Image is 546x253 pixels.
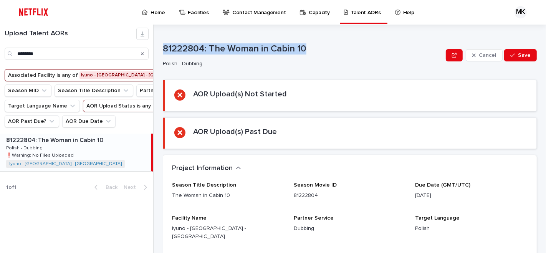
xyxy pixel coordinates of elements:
p: Polish [415,225,528,233]
h1: Upload Talent AORs [5,30,136,38]
p: Iyuno - [GEOGRAPHIC_DATA] - [GEOGRAPHIC_DATA] [172,225,285,241]
span: Back [101,185,117,190]
p: 81222804: The Woman in Cabin 10 [163,43,443,55]
p: Polish - Dubbing [163,61,440,67]
span: Season Movie ID [294,182,337,188]
button: Save [504,49,537,61]
button: Back [88,184,121,191]
button: AOR Upload Status [83,100,200,112]
input: Search [5,48,149,60]
h2: AOR Upload(s) Past Due [193,127,277,136]
a: Iyuno - [GEOGRAPHIC_DATA] - [GEOGRAPHIC_DATA] [9,161,122,167]
h2: Project Information [172,164,233,173]
button: AOR Past Due? [5,115,59,127]
button: Season Title Description [55,84,133,97]
span: Due Date (GMT/UTC) [415,182,470,188]
h2: AOR Upload(s) Not Started [193,89,287,99]
p: Dubbing [294,225,406,233]
p: [DATE] [415,192,528,200]
img: ifQbXi3ZQGMSEF7WDB7W [15,5,52,20]
span: Next [124,185,141,190]
button: Cancel [466,49,503,61]
div: MK [515,6,527,18]
button: Partner Service Type [136,84,206,97]
button: Project Information [172,164,241,173]
span: Cancel [479,53,496,58]
p: Polish - Dubbing [6,144,44,151]
button: Next [121,184,153,191]
span: Season Title Description [172,182,236,188]
p: 81222804: The Woman in Cabin 10 [6,135,105,144]
button: Target Language Name [5,100,80,112]
span: Facility Name [172,215,207,221]
p: ❗️Warning: No Files Uploaded [6,151,75,158]
span: Target Language [415,215,460,221]
button: AOR Due Date [62,115,116,127]
button: Associated Facility [5,69,209,81]
span: Partner Service [294,215,334,221]
span: Save [518,53,531,58]
button: Season MID [5,84,51,97]
p: The Woman in Cabin 10 [172,192,285,200]
p: 81222804 [294,192,406,200]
